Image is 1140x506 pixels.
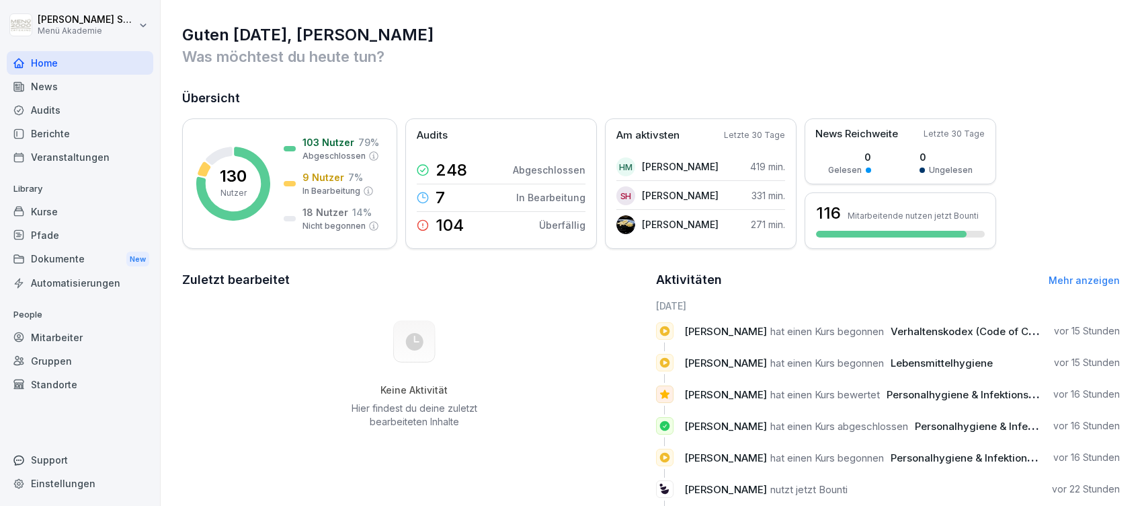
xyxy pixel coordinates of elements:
p: 9 Nutzer [302,170,344,184]
p: vor 16 Stunden [1053,451,1120,464]
p: Was möchtest du heute tun? [182,46,1120,67]
div: SH [616,186,635,205]
p: 7 % [348,170,363,184]
span: [PERSON_NAME] [684,451,767,464]
p: vor 16 Stunden [1053,419,1120,433]
h5: Keine Aktivität [346,384,482,396]
a: News [7,75,153,98]
p: [PERSON_NAME] [642,159,719,174]
a: Veranstaltungen [7,145,153,169]
div: New [126,252,149,267]
p: People [7,304,153,326]
a: Einstellungen [7,472,153,495]
a: Gruppen [7,349,153,373]
p: Letzte 30 Tage [724,129,785,141]
div: HM [616,157,635,176]
a: Audits [7,98,153,122]
p: [PERSON_NAME] Schülzke [38,14,136,26]
p: 104 [436,217,464,233]
h2: Übersicht [182,89,1120,108]
h2: Aktivitäten [656,270,722,289]
span: nutzt jetzt Bounti [770,483,848,496]
span: hat einen Kurs begonnen [770,325,884,338]
p: Am aktivsten [616,128,680,143]
span: hat einen Kurs begonnen [770,451,884,464]
a: Pfade [7,223,153,247]
span: Personalhygiene & Infektionsschutz [891,451,1065,464]
span: [PERSON_NAME] [684,420,767,433]
p: 79 % [358,135,379,149]
p: In Bearbeitung [302,185,360,197]
a: Mitarbeiter [7,326,153,349]
p: Audits [417,128,448,143]
p: vor 16 Stunden [1053,388,1120,401]
p: Abgeschlossen [302,150,366,162]
p: In Bearbeitung [516,190,585,205]
h2: Zuletzt bearbeitet [182,270,647,289]
a: Kurse [7,200,153,223]
p: 7 [436,190,445,206]
a: DokumenteNew [7,247,153,272]
span: [PERSON_NAME] [684,357,767,369]
p: [PERSON_NAME] [642,188,719,203]
h1: Guten [DATE], [PERSON_NAME] [182,24,1120,46]
p: 0 [828,150,871,164]
p: 14 % [352,205,372,219]
p: Ungelesen [929,164,973,176]
div: Dokumente [7,247,153,272]
p: Mitarbeitende nutzen jetzt Bounti [848,211,979,221]
h6: [DATE] [656,299,1121,313]
p: 248 [436,162,467,178]
p: Nutzer [220,187,247,199]
span: [PERSON_NAME] [684,325,767,338]
p: vor 22 Stunden [1052,482,1120,496]
span: Personalhygiene & Infektionsschutz [915,420,1089,433]
span: Verhaltenskodex (Code of Conduct) Menü 2000 [891,325,1125,338]
a: Berichte [7,122,153,145]
a: Automatisierungen [7,271,153,295]
p: [PERSON_NAME] [642,217,719,231]
p: 419 min. [750,159,785,174]
p: vor 15 Stunden [1054,324,1120,338]
a: Home [7,51,153,75]
span: [PERSON_NAME] [684,483,767,496]
p: Nicht begonnen [302,220,366,232]
span: hat einen Kurs abgeschlossen [770,420,908,433]
p: Letzte 30 Tage [924,128,985,140]
span: Lebensmittelhygiene [891,357,993,369]
a: Standorte [7,373,153,396]
span: Personalhygiene & Infektionsschutz [887,388,1061,401]
span: hat einen Kurs bewertet [770,388,880,401]
p: vor 15 Stunden [1054,356,1120,369]
p: 271 min. [751,217,785,231]
span: hat einen Kurs begonnen [770,357,884,369]
p: Gelesen [828,164,862,176]
p: 18 Nutzer [302,205,348,219]
p: Library [7,178,153,200]
p: News Reichweite [815,126,898,142]
p: Abgeschlossen [513,163,585,177]
p: Hier findest du deine zuletzt bearbeiteten Inhalte [346,402,482,429]
p: 130 [220,168,247,184]
p: 103 Nutzer [302,135,354,149]
p: 331 min. [751,188,785,203]
p: Menü Akademie [38,26,136,36]
a: Mehr anzeigen [1049,275,1120,286]
h3: 116 [816,202,841,225]
span: [PERSON_NAME] [684,388,767,401]
div: Support [7,448,153,472]
img: wwvw6p51j0hspjxtk4xras49.png [616,215,635,234]
p: Überfällig [539,218,585,232]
